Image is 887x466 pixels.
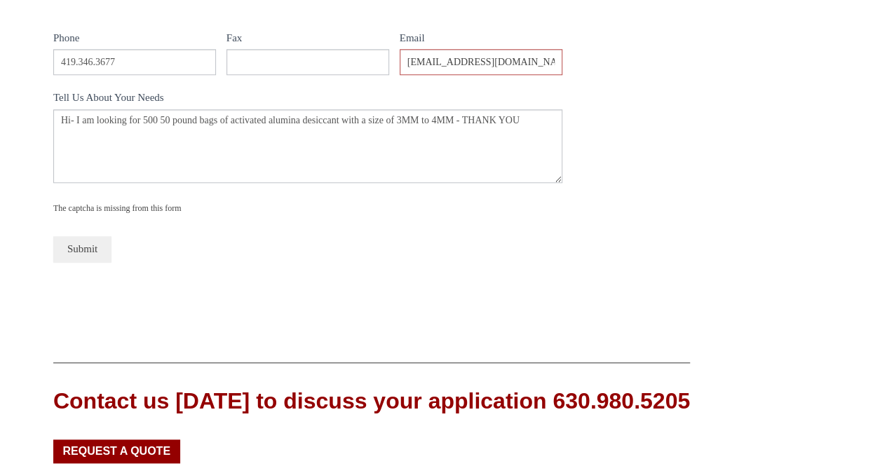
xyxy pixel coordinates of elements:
div: Contact us [DATE] to discuss your application 630.980.5205 [53,385,690,417]
textarea: Hi- I am looking for 500 50 pound bags of activated alumina desiccant with a size of 3MM to 4MM -... [53,109,562,183]
span: Request a Quote [63,446,171,457]
button: Submit [53,236,111,262]
a: Request a Quote [53,439,180,463]
div: The captcha is missing from this form [53,201,562,215]
label: Fax [226,29,389,50]
label: Phone [53,29,216,50]
label: Email [400,29,562,50]
label: Tell Us About Your Needs [53,89,562,109]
